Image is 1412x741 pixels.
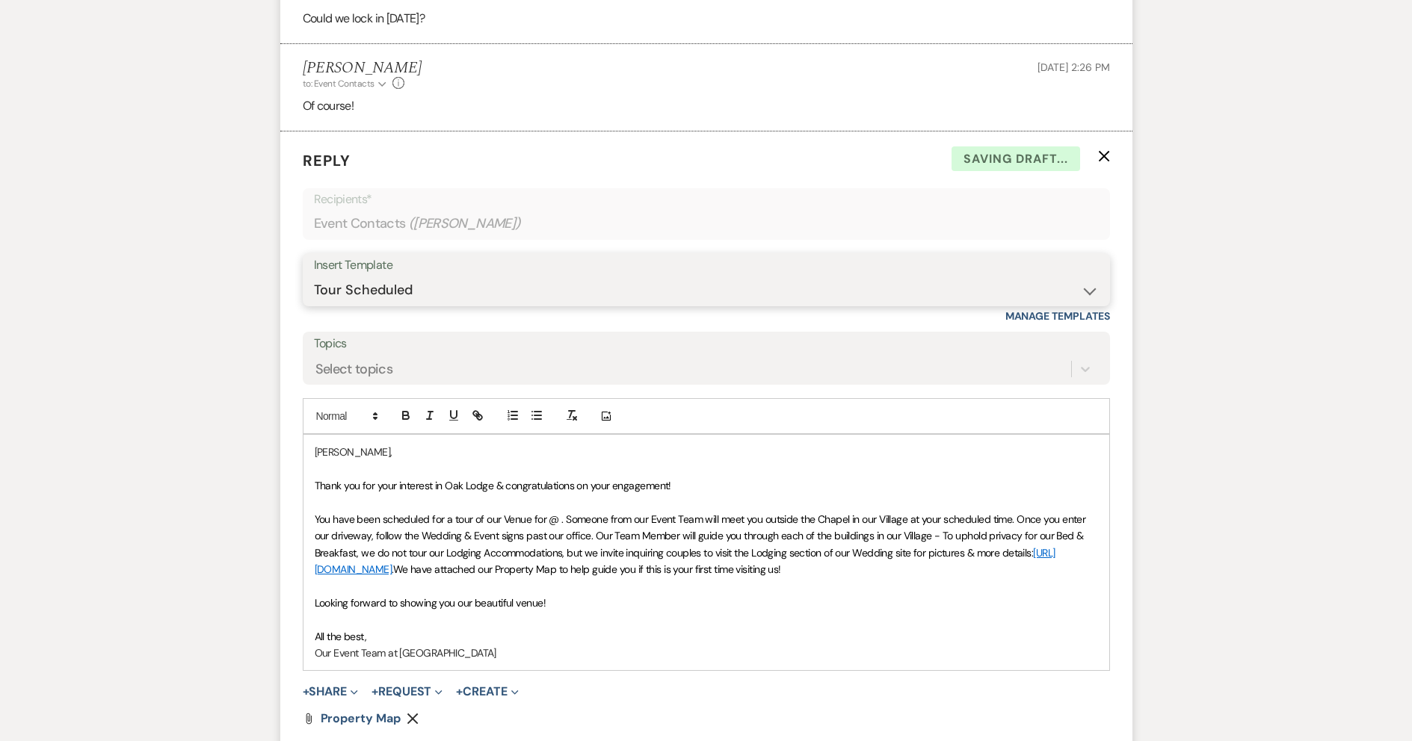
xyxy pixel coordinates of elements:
[303,77,389,90] button: to: Event Contacts
[314,255,1099,276] div: Insert Template
[314,190,1099,209] p: Recipients*
[315,596,546,610] span: Looking forward to showing you our beautiful venue!
[303,151,351,170] span: Reply
[303,59,422,78] h5: [PERSON_NAME]
[372,686,443,698] button: Request
[321,713,401,725] a: Property Map
[314,333,1099,355] label: Topics
[372,686,378,698] span: +
[952,146,1080,172] span: Saving draft...
[456,686,463,698] span: +
[409,214,521,234] span: ( [PERSON_NAME] )
[456,686,518,698] button: Create
[303,96,1110,116] p: Of course!
[1005,309,1110,323] a: Manage Templates
[303,686,359,698] button: Share
[315,630,367,643] span: All the best,
[1038,61,1109,74] span: [DATE] 2:26 PM
[315,359,393,379] div: Select topics
[393,562,781,576] span: We have attached our Property Map to help guide you if this is your first time visiting us!
[315,444,1098,460] p: [PERSON_NAME],
[321,710,401,726] span: Property Map
[303,9,1110,28] p: Could we lock in [DATE]?
[315,511,1098,578] p: .
[303,686,309,698] span: +
[315,512,1088,559] span: You have been scheduled for a tour of our Venue for @ . Someone from our Event Team will meet you...
[314,209,1099,238] div: Event Contacts
[315,645,1098,661] p: Our Event Team at [GEOGRAPHIC_DATA]
[315,479,671,492] span: Thank you for your interest in Oak Lodge & congratulations on your engagement!
[303,78,374,90] span: to: Event Contacts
